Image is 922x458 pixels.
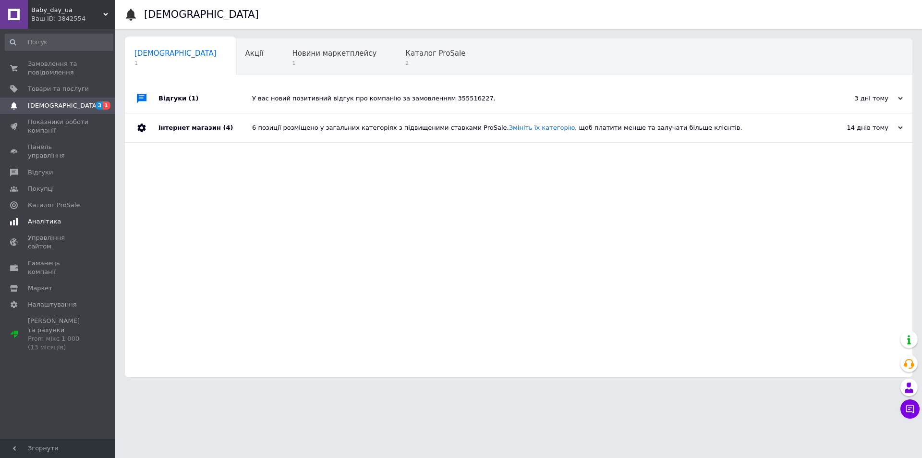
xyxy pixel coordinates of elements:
div: У вас новий позитивний відгук про компанію за замовленням 355516227. [252,94,807,103]
span: Гаманець компанії [28,259,89,276]
span: Маркет [28,284,52,293]
span: (1) [189,95,199,102]
div: Відгуки [158,84,252,113]
span: 1 [103,101,110,110]
a: Змініть їх категорію [509,124,575,131]
span: 1 [134,60,217,67]
span: (4) [223,124,233,131]
span: Каталог ProSale [405,49,465,58]
div: 3 дні тому [807,94,903,103]
span: Замовлення та повідомлення [28,60,89,77]
span: Новини маркетплейсу [292,49,376,58]
span: 3 [96,101,103,110]
span: Акції [245,49,264,58]
span: Аналітика [28,217,61,226]
span: Панель управління [28,143,89,160]
span: [DEMOGRAPHIC_DATA] [134,49,217,58]
span: Покупці [28,185,54,193]
h1: [DEMOGRAPHIC_DATA] [144,9,259,20]
div: Prom мікс 1 000 (13 місяців) [28,334,89,352]
div: Ваш ID: 3842554 [31,14,115,23]
span: [PERSON_NAME] та рахунки [28,317,89,352]
span: Управління сайтом [28,234,89,251]
span: [DEMOGRAPHIC_DATA] [28,101,99,110]
span: Налаштування [28,300,77,309]
div: 14 днів тому [807,124,903,132]
div: 6 позиції розміщено у загальних категоріях з підвищеними ставками ProSale. , щоб платити менше та... [252,124,807,132]
input: Пошук [5,34,113,51]
span: Baby_day_ua [31,6,103,14]
span: 1 [292,60,376,67]
div: Інтернет магазин [158,113,252,142]
span: Товари та послуги [28,85,89,93]
span: Каталог ProSale [28,201,80,210]
span: Відгуки [28,168,53,177]
span: 2 [405,60,465,67]
button: Чат з покупцем [900,399,920,419]
span: Показники роботи компанії [28,118,89,135]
